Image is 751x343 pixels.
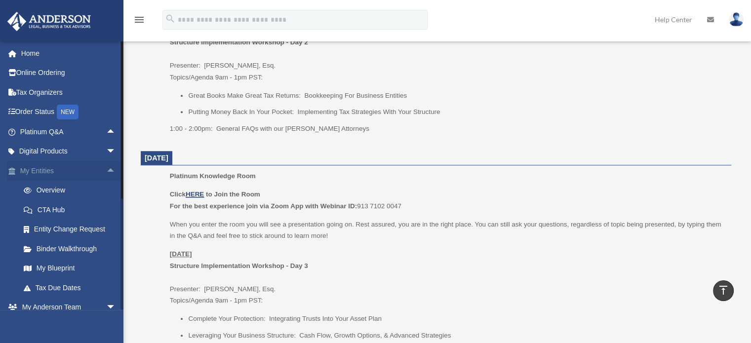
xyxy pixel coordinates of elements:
a: Digital Productsarrow_drop_down [7,142,131,161]
b: For the best experience join via Zoom App with Webinar ID: [170,202,357,210]
a: Online Ordering [7,63,131,83]
a: Home [7,43,131,63]
b: Structure Implementation Workshop - Day 2 [170,38,308,46]
a: My Anderson Teamarrow_drop_down [7,298,131,317]
p: 913 7102 0047 [170,189,724,212]
i: menu [133,14,145,26]
p: Presenter: [PERSON_NAME], Esq. Topics/Agenda 9am - 1pm PST: [170,25,724,83]
p: 1:00 - 2:00pm: General FAQs with our [PERSON_NAME] Attorneys [170,123,724,135]
span: arrow_drop_up [106,122,126,142]
u: [DATE] [170,250,192,258]
a: CTA Hub [14,200,131,220]
b: Structure Implementation Workshop - Day 3 [170,262,308,269]
li: Great Books Make Great Tax Returns: Bookkeeping For Business Entities [188,90,724,102]
a: Tax Organizers [7,82,131,102]
a: Overview [14,181,131,200]
a: Order StatusNEW [7,102,131,122]
b: to Join the Room [206,191,260,198]
a: Entity Change Request [14,220,131,239]
i: vertical_align_top [717,284,729,296]
span: arrow_drop_up [106,161,126,181]
a: Platinum Q&Aarrow_drop_up [7,122,131,142]
a: HERE [186,191,204,198]
a: vertical_align_top [713,280,734,301]
img: Anderson Advisors Platinum Portal [4,12,94,31]
a: Binder Walkthrough [14,239,131,259]
img: User Pic [729,12,744,27]
li: Putting Money Back In Your Pocket: Implementing Tax Strategies With Your Structure [188,106,724,118]
p: When you enter the room you will see a presentation going on. Rest assured, you are in the right ... [170,219,724,242]
p: Presenter: [PERSON_NAME], Esq. Topics/Agenda 9am - 1pm PST: [170,248,724,306]
span: Platinum Knowledge Room [170,172,256,180]
span: [DATE] [145,154,168,162]
span: arrow_drop_down [106,298,126,318]
a: My Blueprint [14,259,131,278]
span: arrow_drop_down [106,142,126,162]
a: My Entitiesarrow_drop_up [7,161,131,181]
a: Tax Due Dates [14,278,131,298]
div: NEW [57,105,79,119]
a: menu [133,17,145,26]
i: search [165,13,176,24]
b: Click [170,191,206,198]
li: Leveraging Your Business Structure: Cash Flow, Growth Options, & Advanced Strategies [188,330,724,342]
li: Complete Your Protection: Integrating Trusts Into Your Asset Plan [188,313,724,325]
